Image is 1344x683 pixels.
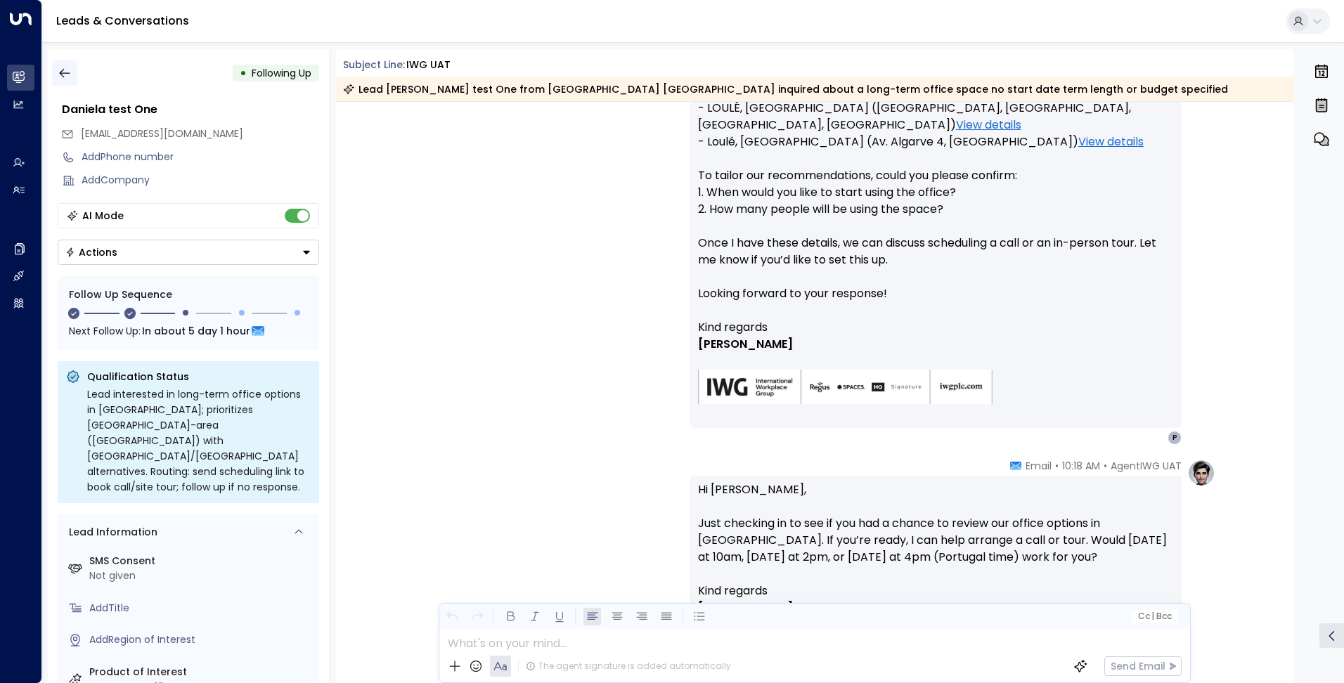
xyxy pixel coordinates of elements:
[62,101,319,118] div: Daniela test One
[65,246,117,259] div: Actions
[82,150,319,164] div: AddPhone number
[87,386,311,495] div: Lead interested in long-term office options in [GEOGRAPHIC_DATA]; prioritizes [GEOGRAPHIC_DATA]-a...
[142,323,250,339] span: In about 5 day 1 hour
[1111,459,1182,473] span: AgentIWG UAT
[56,13,189,29] a: Leads & Conversations
[252,66,311,80] span: Following Up
[89,665,314,679] label: Product of Interest
[1104,459,1107,473] span: •
[1062,459,1100,473] span: 10:18 AM
[526,660,731,672] div: The agent signature is added automatically
[406,58,451,72] div: IWG UAT
[81,126,243,141] span: [EMAIL_ADDRESS][DOMAIN_NAME]
[698,15,1173,319] p: Hi [PERSON_NAME], Thank you for your interest in our long-term office solutions in [GEOGRAPHIC_DA...
[69,323,308,339] div: Next Follow Up:
[1026,459,1052,473] span: Email
[1151,611,1154,621] span: |
[1168,431,1182,445] div: P
[69,287,308,302] div: Follow Up Sequence
[444,608,461,625] button: Undo
[82,209,124,223] div: AI Mode
[1137,611,1171,621] span: Cc Bcc
[58,240,319,265] button: Actions
[1132,610,1177,623] button: Cc|Bcc
[58,240,319,265] div: Button group with a nested menu
[698,319,1173,422] div: Signature
[240,60,247,86] div: •
[64,525,157,540] div: Lead Information
[87,370,311,384] p: Qualification Status
[1055,459,1059,473] span: •
[956,117,1021,134] a: View details
[1187,459,1215,487] img: profile-logo.png
[343,82,1228,96] div: Lead [PERSON_NAME] test One from [GEOGRAPHIC_DATA] [GEOGRAPHIC_DATA] inquired about a long-term o...
[1078,134,1144,150] a: View details
[343,58,405,72] span: Subject Line:
[89,601,314,616] div: AddTitle
[698,583,768,599] span: Kind regards
[89,554,314,568] label: SMS Consent
[89,632,314,647] div: AddRegion of Interest
[698,319,768,336] span: Kind regards
[468,608,486,625] button: Redo
[82,173,319,188] div: AddCompany
[698,336,793,353] span: [PERSON_NAME]
[698,370,993,405] img: AIorK4zU2Kz5WUNqa9ifSKC9jFH1hjwenjvh85X70KBOPduETvkeZu4OqG8oPuqbwvp3xfXcMQJCRtwYb-SG
[81,126,243,141] span: prufeprekotro-2787@yopmail.com
[89,568,314,583] div: Not given
[698,481,1173,583] p: Hi [PERSON_NAME], Just checking in to see if you had a chance to review our office options in [GE...
[698,599,793,616] span: [PERSON_NAME]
